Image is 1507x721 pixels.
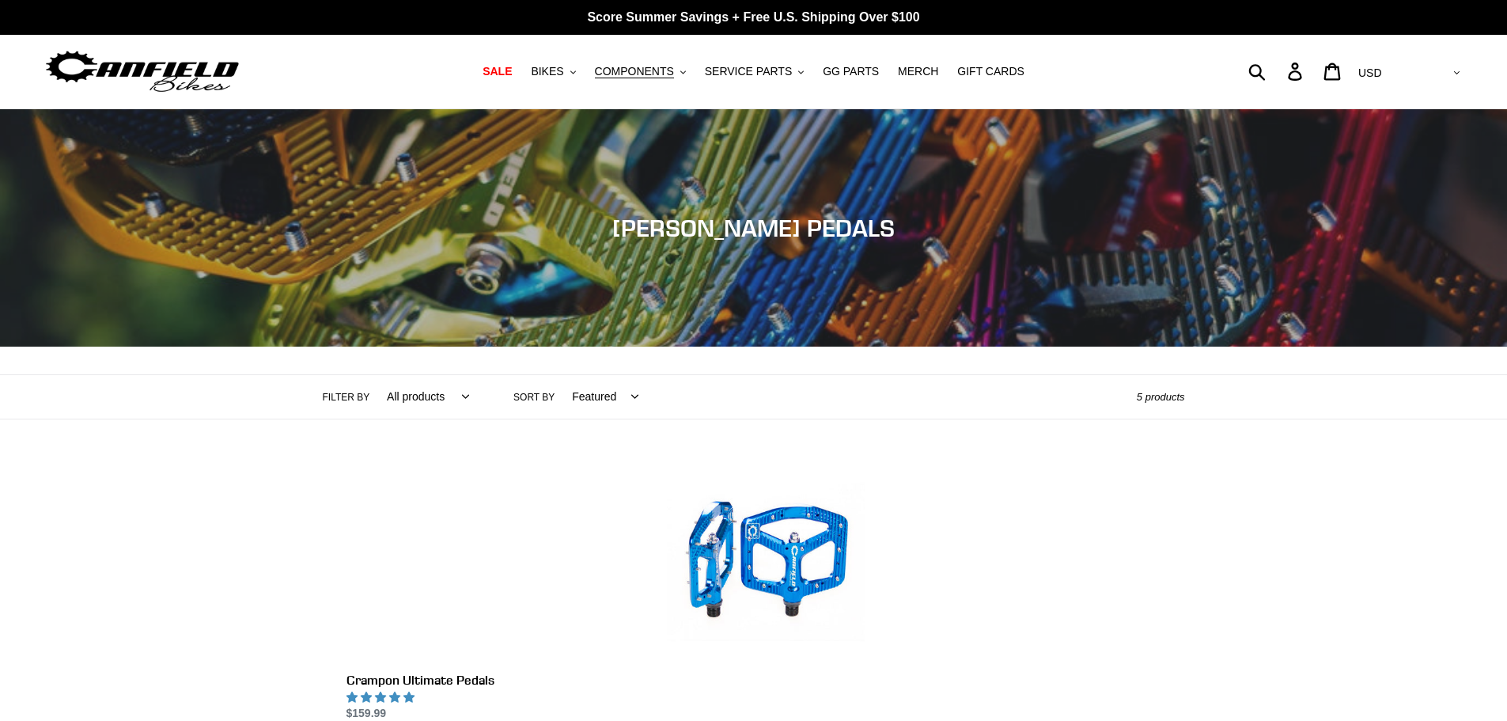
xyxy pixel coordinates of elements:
[587,61,694,82] button: COMPONENTS
[1257,54,1297,89] input: Search
[697,61,812,82] button: SERVICE PARTS
[823,65,879,78] span: GG PARTS
[323,390,370,404] label: Filter by
[595,65,674,78] span: COMPONENTS
[1137,391,1185,403] span: 5 products
[612,214,895,242] span: [PERSON_NAME] PEDALS
[705,65,792,78] span: SERVICE PARTS
[949,61,1032,82] a: GIFT CARDS
[957,65,1024,78] span: GIFT CARDS
[531,65,563,78] span: BIKES
[523,61,583,82] button: BIKES
[898,65,938,78] span: MERCH
[815,61,887,82] a: GG PARTS
[890,61,946,82] a: MERCH
[475,61,520,82] a: SALE
[513,390,555,404] label: Sort by
[44,47,241,97] img: Canfield Bikes
[483,65,512,78] span: SALE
